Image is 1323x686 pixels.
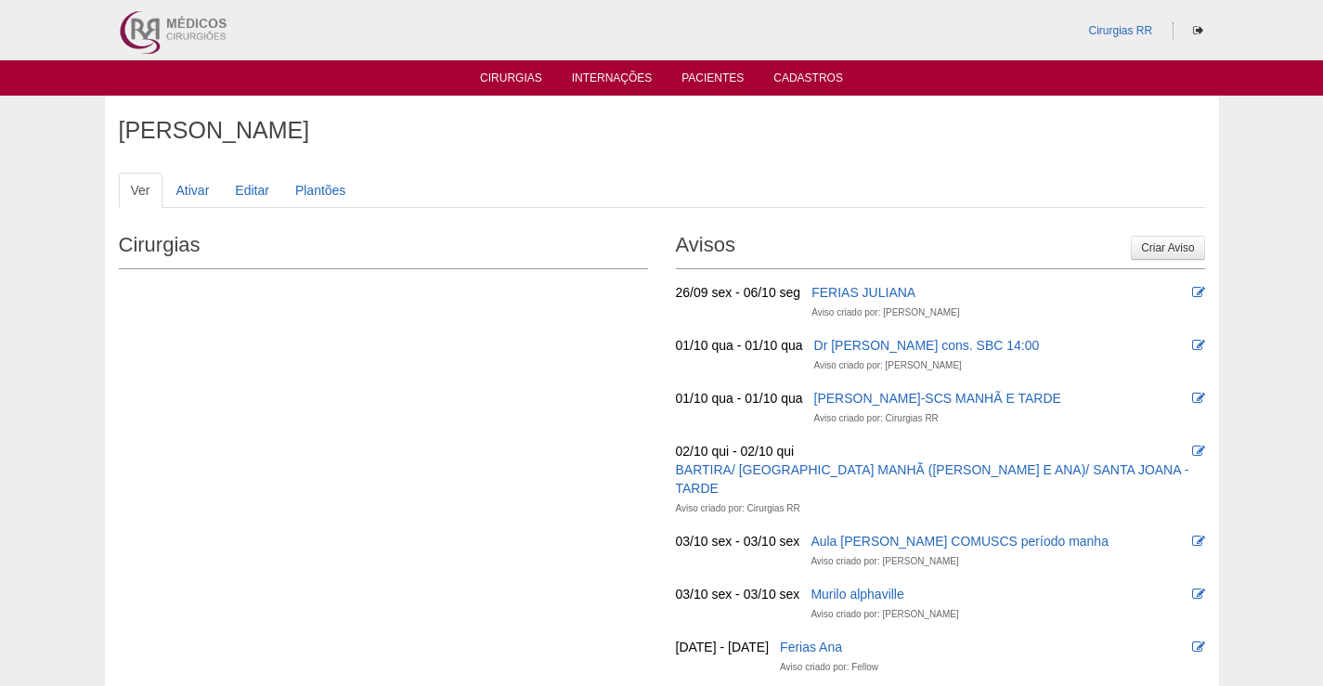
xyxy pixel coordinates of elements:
a: Ativar [164,173,222,208]
a: Ver [119,173,162,208]
i: Editar [1192,392,1205,405]
i: Editar [1192,535,1205,548]
i: Editar [1192,339,1205,352]
div: 26/09 sex - 06/10 seg [676,283,801,302]
a: [PERSON_NAME]-SCS MANHÃ E TARDE [814,391,1061,406]
div: 01/10 qua - 01/10 qua [676,389,803,408]
a: Murilo alphaville [811,587,903,602]
a: Pacientes [681,71,744,90]
i: Editar [1192,641,1205,654]
i: Editar [1192,445,1205,458]
a: Plantões [283,173,357,208]
div: [DATE] - [DATE] [676,638,770,656]
a: Internações [572,71,653,90]
a: Cirurgias [480,71,542,90]
div: Aviso criado por: [PERSON_NAME] [811,605,958,624]
a: Ferias Ana [780,640,842,654]
a: Aula [PERSON_NAME] COMUSCS período manha [811,534,1109,549]
i: Editar [1192,286,1205,299]
a: BARTIRA/ [GEOGRAPHIC_DATA] MANHÃ ([PERSON_NAME] E ANA)/ SANTA JOANA -TARDE [676,462,1189,496]
h1: [PERSON_NAME] [119,119,1205,142]
h2: Avisos [676,227,1205,269]
div: Aviso criado por: [PERSON_NAME] [814,356,962,375]
div: 01/10 qua - 01/10 qua [676,336,803,355]
div: Aviso criado por: Cirurgias RR [676,499,800,518]
a: Dr [PERSON_NAME] cons. SBC 14:00 [814,338,1040,353]
a: Editar [223,173,281,208]
i: Editar [1192,588,1205,601]
a: Criar Aviso [1131,236,1204,260]
div: Aviso criado por: [PERSON_NAME] [811,552,958,571]
a: FERIAS JULIANA [811,285,915,300]
div: 03/10 sex - 03/10 sex [676,532,800,550]
div: Aviso criado por: [PERSON_NAME] [811,304,959,322]
a: Cirurgias RR [1088,24,1152,37]
a: Cadastros [773,71,843,90]
h2: Cirurgias [119,227,648,269]
div: 02/10 qui - 02/10 qui [676,442,795,460]
div: Aviso criado por: Fellow [780,658,878,677]
i: Sair [1193,25,1203,36]
div: Aviso criado por: Cirurgias RR [814,409,939,428]
div: 03/10 sex - 03/10 sex [676,585,800,603]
